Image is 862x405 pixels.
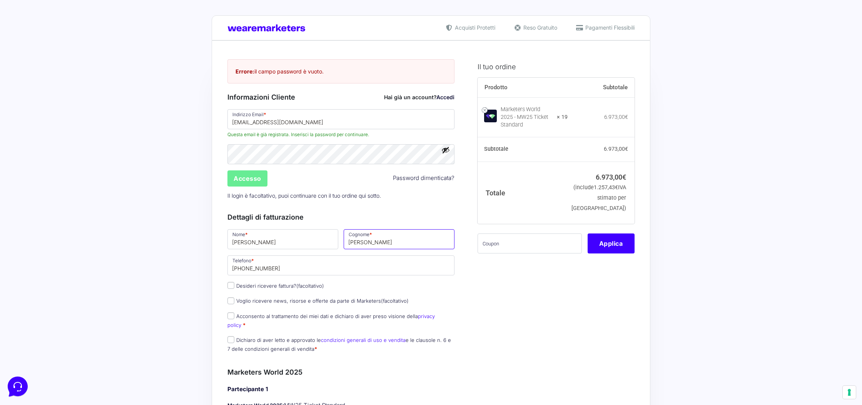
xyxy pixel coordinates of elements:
[227,255,454,275] input: Telefono *
[227,229,338,249] input: Nome *
[227,212,454,222] h3: Dettagli di fatturazione
[478,233,582,253] input: Coupon
[568,78,635,98] th: Subtotale
[227,297,234,304] input: Voglio ricevere news, risorse e offerte da parte di Marketers(facoltativo)
[625,146,628,152] span: €
[227,312,234,319] input: Acconsento al trattamento dei miei dati e dichiaro di aver preso visione dellaprivacy policy
[604,114,628,120] bdi: 6.973,00
[227,336,234,343] input: Dichiaro di aver letto e approvato lecondizioni generali di uso e venditae le clausole n. 6 e 7 d...
[100,247,148,265] button: Aiuto
[12,65,142,80] button: Inizia una conversazione
[384,93,454,101] div: Hai già un account?
[615,184,618,191] span: €
[596,173,626,181] bdi: 6.973,00
[37,43,52,58] img: dark
[588,233,635,253] button: Applica
[227,92,454,102] h3: Informazioni Cliente
[6,6,129,18] h2: Ciao da Marketers 👋
[393,174,454,183] a: Password dimenticata?
[227,131,454,138] span: Questa email è già registrata. Inserisci la password per continuare.
[25,43,40,58] img: dark
[227,282,234,289] input: Desideri ricevere fattura?(facoltativo)
[441,146,450,154] button: Mostra password
[604,146,628,152] bdi: 6.973,00
[521,23,557,32] span: Reso Gratuito
[478,62,635,72] h3: Il tuo ordine
[67,258,87,265] p: Messaggi
[453,23,495,32] span: Acquisti Protetti
[484,110,497,122] img: Marketers World 2025 - MW25 Ticket Standard
[23,258,36,265] p: Home
[6,247,53,265] button: Home
[227,109,454,129] input: Indirizzo Email *
[6,375,29,398] iframe: Customerly Messenger Launcher
[478,78,568,98] th: Prodotto
[478,137,568,162] th: Subtotale
[296,283,324,289] span: (facoltativo)
[227,385,454,394] h4: Partecipante 1
[583,23,635,32] span: Pagamenti Flessibili
[227,337,451,352] label: Dichiaro di aver letto e approvato le e le clausole n. 6 e 7 delle condizioni generali di vendita
[12,95,60,102] span: Trova una risposta
[227,283,324,289] label: Desideri ricevere fattura?
[227,59,454,83] div: il campo password è vuoto.
[594,184,618,191] span: 1.257,43
[321,337,406,343] a: condizioni generali di uso e vendita
[82,95,142,102] a: Apri Centro Assistenza
[625,114,628,120] span: €
[381,298,409,304] span: (facoltativo)
[843,386,856,399] button: Le tue preferenze relative al consenso per le tecnologie di tracciamento
[12,31,65,37] span: Le tue conversazioni
[227,170,267,187] input: Accesso
[53,247,101,265] button: Messaggi
[227,313,435,328] label: Acconsento al trattamento dei miei dati e dichiaro di aver preso visione della
[50,69,114,75] span: Inizia una conversazione
[225,188,457,203] p: Il login è facoltativo, puoi continuare con il tuo ordine qui sotto.
[227,367,454,377] h3: Marketers World 2025
[236,68,254,75] strong: Errore:
[344,229,454,249] input: Cognome *
[227,298,409,304] label: Voglio ricevere news, risorse e offerte da parte di Marketers
[557,113,568,121] strong: × 19
[571,184,626,212] small: (include IVA stimato per [GEOGRAPHIC_DATA])
[436,94,454,100] a: Accedi
[501,106,552,129] div: Marketers World 2025 - MW25 Ticket Standard
[12,43,28,58] img: dark
[119,258,130,265] p: Aiuto
[17,112,126,120] input: Cerca un articolo...
[622,173,626,181] span: €
[478,162,568,223] th: Totale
